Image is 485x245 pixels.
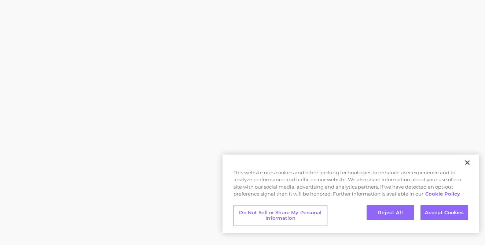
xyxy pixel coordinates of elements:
[234,205,327,226] button: Do Not Sell or Share My Personal Information, Opens the preference center dialog
[459,155,475,171] button: Close
[223,169,479,201] div: This website uses cookies and other tracking technologies to enhance user experience and to analy...
[420,205,468,220] button: Accept Cookies
[223,155,479,233] div: Cookie banner
[367,205,414,220] button: Reject All
[223,155,479,233] div: Privacy
[425,191,460,197] a: More information about your privacy, opens in a new tab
